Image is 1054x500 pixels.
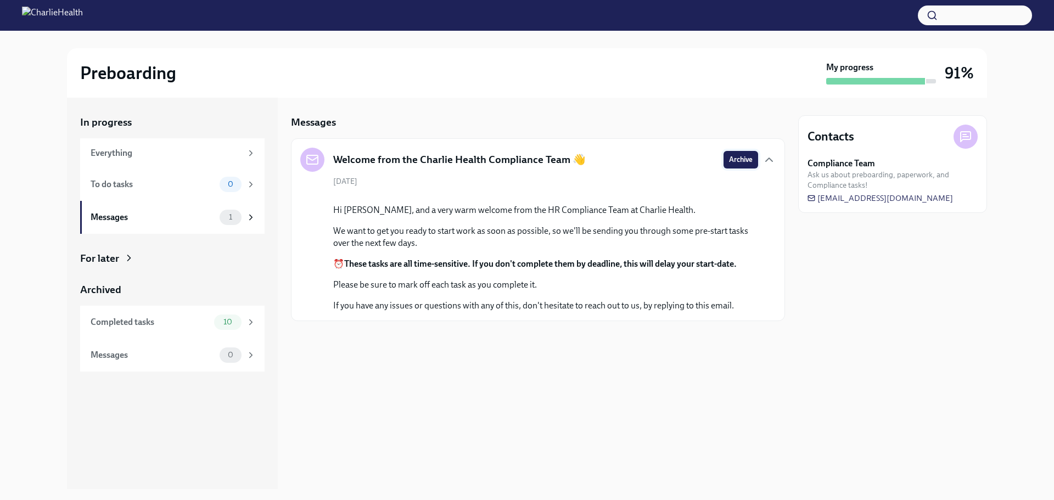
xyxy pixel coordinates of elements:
[724,151,758,168] button: Archive
[291,115,336,130] h5: Messages
[333,204,758,216] p: Hi [PERSON_NAME], and a very warm welcome from the HR Compliance Team at Charlie Health.
[91,349,215,361] div: Messages
[333,153,586,167] h5: Welcome from the Charlie Health Compliance Team 👋
[729,154,753,165] span: Archive
[217,318,239,326] span: 10
[91,178,215,190] div: To do tasks
[808,128,854,145] h4: Contacts
[344,259,737,269] strong: These tasks are all time-sensitive. If you don't complete them by deadline, this will delay your ...
[333,176,357,187] span: [DATE]
[222,213,239,221] span: 1
[808,193,953,204] a: [EMAIL_ADDRESS][DOMAIN_NAME]
[333,300,758,312] p: If you have any issues or questions with any of this, don't hesitate to reach out to us, by reply...
[91,316,210,328] div: Completed tasks
[80,62,176,84] h2: Preboarding
[80,251,265,266] a: For later
[80,339,265,372] a: Messages0
[80,251,119,266] div: For later
[826,61,873,74] strong: My progress
[221,351,240,359] span: 0
[80,138,265,168] a: Everything
[80,168,265,201] a: To do tasks0
[80,306,265,339] a: Completed tasks10
[333,279,758,291] p: Please be sure to mark off each task as you complete it.
[808,170,978,190] span: Ask us about preboarding, paperwork, and Compliance tasks!
[333,225,758,249] p: We want to get you ready to start work as soon as possible, so we'll be sending you through some ...
[80,115,265,130] a: In progress
[945,63,974,83] h3: 91%
[80,201,265,234] a: Messages1
[91,211,215,223] div: Messages
[22,7,83,24] img: CharlieHealth
[808,158,875,170] strong: Compliance Team
[80,283,265,297] a: Archived
[221,180,240,188] span: 0
[91,147,242,159] div: Everything
[333,258,758,270] p: ⏰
